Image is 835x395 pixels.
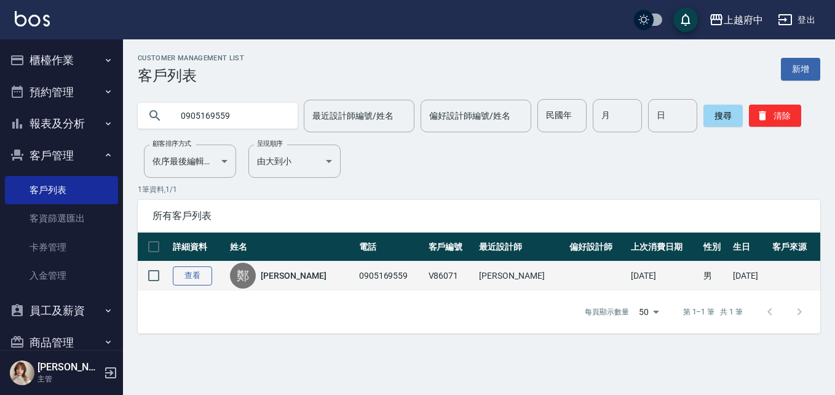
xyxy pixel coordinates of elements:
button: 員工及薪資 [5,295,118,327]
label: 顧客排序方式 [152,139,191,148]
h2: Customer Management List [138,54,244,62]
div: 依序最後編輯時間 [144,145,236,178]
button: 清除 [749,105,801,127]
th: 生日 [730,233,769,261]
th: 姓名 [227,233,356,261]
th: 電話 [356,233,425,261]
a: [PERSON_NAME] [261,269,326,282]
p: 第 1–1 筆 共 1 筆 [683,306,743,317]
th: 客戶編號 [425,233,477,261]
div: 由大到小 [248,145,341,178]
td: [PERSON_NAME] [476,261,566,290]
th: 上次消費日期 [628,233,700,261]
a: 客戶列表 [5,176,118,204]
h5: [PERSON_NAME] [38,361,100,373]
button: 上越府中 [704,7,768,33]
a: 入金管理 [5,261,118,290]
button: 報表及分析 [5,108,118,140]
button: 登出 [773,9,820,31]
p: 主管 [38,373,100,385]
th: 最近設計師 [476,233,566,261]
td: V86071 [425,261,477,290]
label: 呈現順序 [257,139,283,148]
td: 0905169559 [356,261,425,290]
td: [DATE] [628,261,700,290]
button: 預約管理 [5,76,118,108]
button: 搜尋 [703,105,743,127]
button: 客戶管理 [5,140,118,172]
a: 查看 [173,266,212,285]
a: 新增 [781,58,820,81]
th: 詳細資料 [170,233,227,261]
p: 1 筆資料, 1 / 1 [138,184,820,195]
button: save [673,7,698,32]
img: Logo [15,11,50,26]
a: 客資篩選匯出 [5,204,118,233]
th: 偏好設計師 [566,233,628,261]
th: 客戶來源 [769,233,820,261]
td: [DATE] [730,261,769,290]
img: Person [10,361,34,385]
button: 櫃檯作業 [5,44,118,76]
div: 上越府中 [724,12,763,28]
button: 商品管理 [5,327,118,359]
input: 搜尋關鍵字 [172,99,288,132]
td: 男 [700,261,730,290]
p: 每頁顯示數量 [585,306,629,317]
a: 卡券管理 [5,233,118,261]
h3: 客戶列表 [138,67,244,84]
span: 所有客戶列表 [152,210,805,222]
div: 50 [634,295,663,329]
th: 性別 [700,233,730,261]
div: 鄭 [230,263,256,289]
